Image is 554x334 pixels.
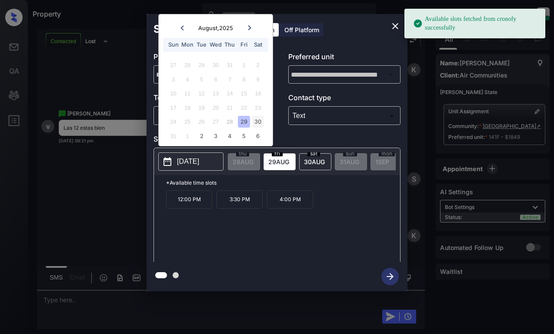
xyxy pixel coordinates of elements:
div: Not available Tuesday, August 19th, 2025 [196,102,207,114]
div: Not available Monday, August 11th, 2025 [181,88,193,99]
p: *Available time slots [166,175,400,190]
div: Not available Friday, August 15th, 2025 [238,88,250,99]
div: Not available Thursday, August 7th, 2025 [224,74,236,85]
div: Available slots fetched from cronofy successfully [413,11,538,36]
div: Not available Wednesday, July 30th, 2025 [210,59,221,71]
span: 30 AUG [304,158,325,165]
div: Choose Wednesday, September 3rd, 2025 [210,130,221,142]
div: Not available Wednesday, August 27th, 2025 [210,116,221,128]
div: Choose Thursday, September 4th, 2025 [224,130,236,142]
div: Not available Saturday, August 9th, 2025 [252,74,264,85]
div: Not available Monday, August 18th, 2025 [181,102,193,114]
div: Not available Tuesday, July 29th, 2025 [196,59,207,71]
span: fri [272,151,283,156]
div: Not available Thursday, August 28th, 2025 [224,116,236,128]
div: Not available Sunday, August 3rd, 2025 [167,74,179,85]
div: Sat [252,39,264,51]
div: Not available Monday, September 1st, 2025 [181,130,193,142]
div: Choose Friday, August 29th, 2025 [238,116,250,128]
div: Not available Sunday, August 24th, 2025 [167,116,179,128]
span: 29 AUG [268,158,289,165]
div: Not available Wednesday, August 6th, 2025 [210,74,221,85]
p: [DATE] [177,156,199,167]
p: Contact type [288,92,401,106]
div: Not available Wednesday, August 20th, 2025 [210,102,221,114]
button: close [387,17,404,35]
div: Not available Saturday, August 16th, 2025 [252,88,264,99]
div: Not available Sunday, August 31st, 2025 [167,130,179,142]
div: date-select [264,153,296,170]
div: In Person [156,108,264,123]
div: Not available Sunday, August 17th, 2025 [167,102,179,114]
div: Not available Saturday, August 23rd, 2025 [252,102,264,114]
div: Text [290,108,399,123]
p: 3:30 PM [217,190,263,209]
div: Wed [210,39,221,51]
div: Not available Thursday, August 21st, 2025 [224,102,236,114]
div: month 2025-08 [161,58,270,143]
span: sat [307,151,320,156]
h2: Schedule Tour [147,14,235,44]
p: Preferred unit [288,51,401,65]
div: Not available Monday, August 25th, 2025 [181,116,193,128]
div: Not available Tuesday, August 5th, 2025 [196,74,207,85]
p: Preferred community [154,51,266,65]
div: Not available Monday, July 28th, 2025 [181,59,193,71]
div: Not available Monday, August 4th, 2025 [181,74,193,85]
div: Choose Tuesday, September 2nd, 2025 [196,130,207,142]
p: 12:00 PM [166,190,212,209]
div: Not available Thursday, July 31st, 2025 [224,59,236,71]
div: Choose Saturday, August 30th, 2025 [252,116,264,128]
div: Fri [238,39,250,51]
div: Choose Saturday, September 6th, 2025 [252,130,264,142]
div: Mon [181,39,193,51]
div: Tue [196,39,207,51]
p: 4:00 PM [267,190,313,209]
div: Not available Saturday, August 2nd, 2025 [252,59,264,71]
p: Tour type [154,92,266,106]
p: Select slot [154,134,400,148]
div: Off Platform [280,23,324,37]
div: Not available Friday, August 1st, 2025 [238,59,250,71]
div: Not available Sunday, July 27th, 2025 [167,59,179,71]
div: Not available Sunday, August 10th, 2025 [167,88,179,99]
div: date-select [299,153,331,170]
div: Not available Thursday, August 14th, 2025 [224,88,236,99]
div: Sun [167,39,179,51]
button: btn-next [376,265,404,288]
div: Not available Tuesday, August 26th, 2025 [196,116,207,128]
button: [DATE] [158,152,224,171]
div: Not available Wednesday, August 13th, 2025 [210,88,221,99]
div: Not available Tuesday, August 12th, 2025 [196,88,207,99]
div: Thu [224,39,236,51]
div: Choose Friday, September 5th, 2025 [238,130,250,142]
div: Not available Friday, August 8th, 2025 [238,74,250,85]
div: Not available Friday, August 22nd, 2025 [238,102,250,114]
